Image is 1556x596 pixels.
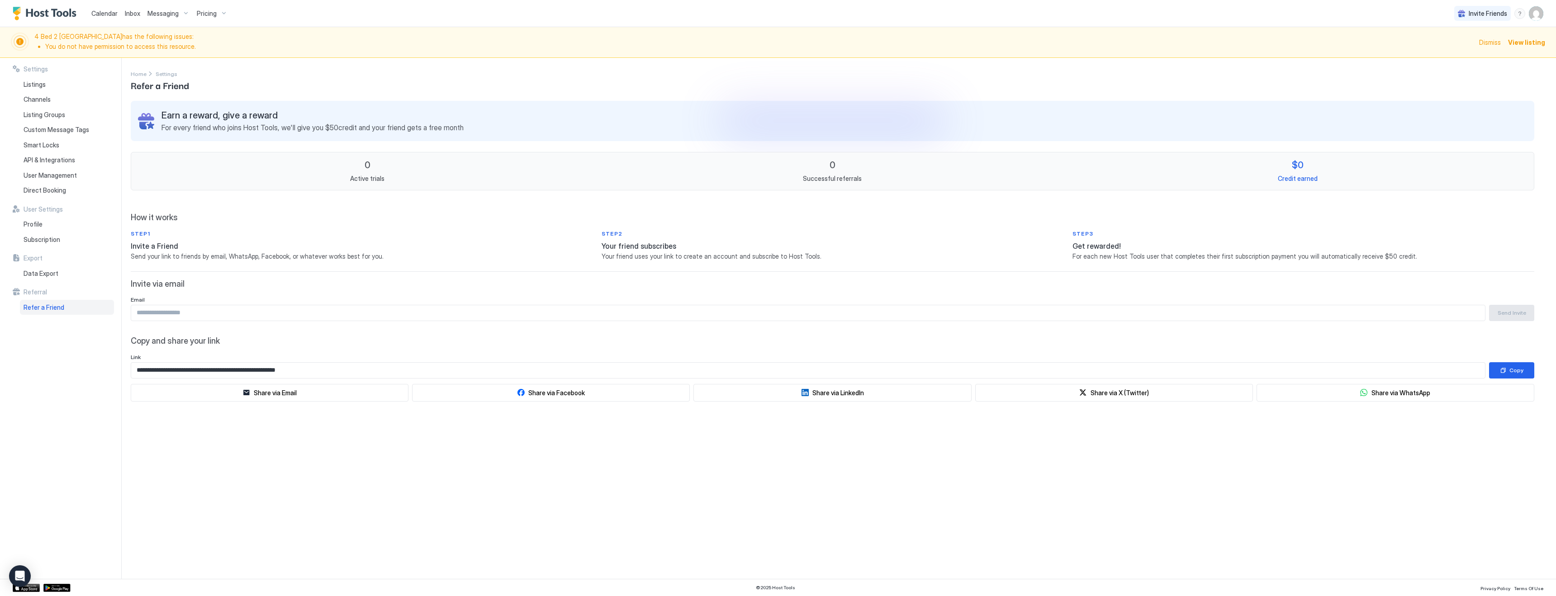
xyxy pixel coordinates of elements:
[125,9,140,17] span: Inbox
[131,78,189,92] span: Refer a Friend
[131,241,593,251] span: Invite a Friend
[975,384,1253,402] button: Share via X (Twitter)
[125,9,140,18] a: Inbox
[365,160,370,171] span: 0
[812,388,864,397] div: Share via LinkedIn
[1360,388,1430,397] button: Share via WhatsApp
[13,584,40,592] a: App Store
[756,585,795,591] span: © 2025 Host Tools
[20,217,114,232] a: Profile
[1371,388,1430,397] div: Share via WhatsApp
[24,156,75,164] span: API & Integrations
[1257,384,1534,402] button: Share via WhatsApp
[602,252,1063,260] span: Your friend uses your link to create an account and subscribe to Host Tools.
[131,305,1485,321] input: Input Field
[131,296,145,303] span: Email
[1514,586,1543,591] span: Terms Of Use
[830,160,835,171] span: 0
[131,354,141,360] span: Link
[1514,8,1525,19] div: menu
[131,230,593,238] span: STEP 1
[161,123,464,132] span: For every friend who joins Host Tools, we'll give you $ 50 credit and your friend gets a free month
[1529,6,1543,21] div: User profile
[24,205,63,213] span: User Settings
[9,565,31,587] div: Open Intercom Messenger
[91,9,118,17] span: Calendar
[24,80,46,89] span: Listings
[20,168,114,183] a: User Management
[45,43,1474,51] li: You do not have permission to access this resource.
[1072,252,1534,260] span: For each new Host Tools user that completes their first subscription payment you will automatical...
[254,388,297,397] div: Share via Email
[602,241,1063,251] span: Your friend subscribes
[24,141,59,149] span: Smart Locks
[20,77,114,92] a: Listings
[1292,160,1304,171] span: $0
[602,230,1063,238] span: STEP 2
[1469,9,1507,18] span: Invite Friends
[20,92,114,107] a: Channels
[1508,38,1545,47] div: View listing
[156,69,177,78] a: Settings
[803,175,862,183] span: Successful referrals
[156,71,177,77] span: Settings
[412,384,690,402] button: Share via Facebook
[20,232,114,247] a: Subscription
[20,300,114,315] a: Refer a Friend
[131,279,1534,289] span: Invite via email
[131,69,147,78] a: Home
[24,65,48,73] span: Settings
[197,9,217,18] span: Pricing
[161,110,464,121] span: Earn a reward, give a reward
[24,95,51,104] span: Channels
[156,69,177,78] div: Breadcrumb
[24,288,47,296] span: Referral
[1489,362,1534,378] button: Copy
[20,152,114,168] a: API & Integrations
[1072,241,1534,251] span: Get rewarded!
[131,336,1534,346] span: Copy and share your link
[24,303,64,312] span: Refer a Friend
[20,137,114,153] a: Smart Locks
[528,388,585,397] div: Share via Facebook
[1072,230,1534,238] span: STEP 3
[20,183,114,198] a: Direct Booking
[131,69,147,78] div: Breadcrumb
[1480,583,1510,592] a: Privacy Policy
[1479,38,1501,47] div: Dismiss
[34,33,1474,52] span: 4 Bed 2 [GEOGRAPHIC_DATA] has the following issues:
[24,186,66,194] span: Direct Booking
[24,236,60,244] span: Subscription
[131,213,1534,223] span: How it works
[802,388,864,397] button: Share via LinkedIn
[43,584,71,592] a: Google Play Store
[20,266,114,281] a: Data Export
[1498,309,1526,317] div: Send Invite
[131,384,408,402] button: Share via Email
[24,111,65,119] span: Listing Groups
[1079,388,1149,397] button: Share via X (Twitter)
[1489,305,1534,321] button: Send Invite
[91,9,118,18] a: Calendar
[24,270,58,278] span: Data Export
[131,363,1485,378] input: Input Field
[1278,175,1318,183] span: Credit earned
[693,384,971,402] button: Share via LinkedIn
[242,388,297,397] button: Share via Email
[131,71,147,77] span: Home
[147,9,179,18] span: Messaging
[517,388,585,397] button: Share via Facebook
[13,7,81,20] a: Host Tools Logo
[1509,366,1523,374] div: Copy
[131,252,593,260] span: Send your link to friends by email, WhatsApp, Facebook, or whatever works best for you.
[20,122,114,137] a: Custom Message Tags
[24,220,43,228] span: Profile
[24,171,77,180] span: User Management
[1091,388,1149,397] div: Share via X (Twitter)
[1514,583,1543,592] a: Terms Of Use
